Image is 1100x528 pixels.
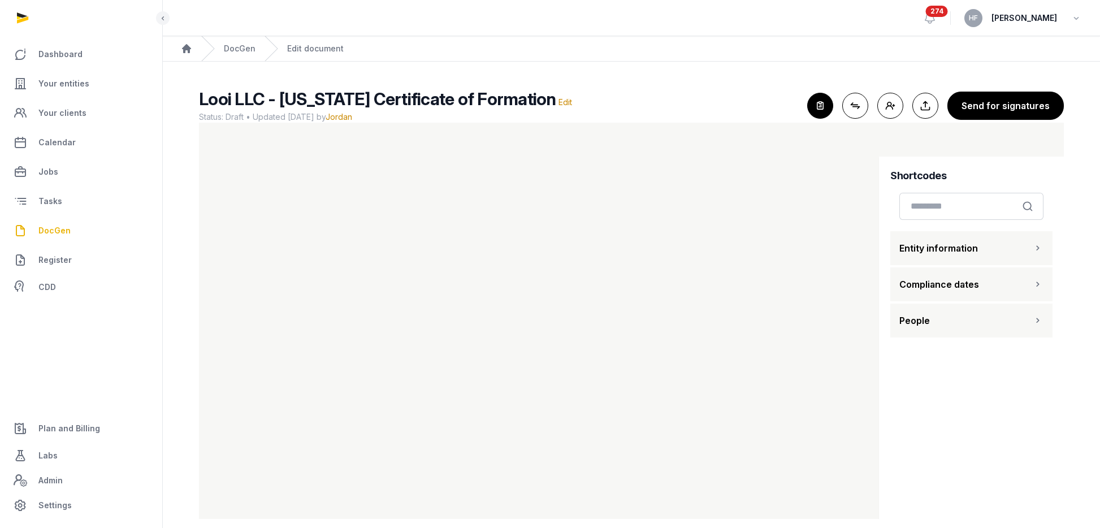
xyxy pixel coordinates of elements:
div: Edit document [287,43,344,54]
span: Your clients [38,106,86,120]
span: Admin [38,474,63,487]
a: Your clients [9,99,153,127]
span: 274 [926,6,948,17]
span: Labs [38,449,58,462]
span: Jordan [326,112,352,122]
a: CDD [9,276,153,298]
span: Calendar [38,136,76,149]
span: CDD [38,280,56,294]
span: Jobs [38,165,58,179]
a: Settings [9,492,153,519]
nav: Breadcrumb [163,36,1100,62]
span: DocGen [38,224,71,237]
button: Entity information [890,231,1053,265]
a: Jobs [9,158,153,185]
span: Your entities [38,77,89,90]
button: HF [964,9,982,27]
h4: Shortcodes [890,168,1053,184]
a: Labs [9,442,153,469]
span: Compliance dates [899,278,979,291]
span: Entity information [899,241,978,255]
a: DocGen [224,43,255,54]
span: Looi LLC - [US_STATE] Certificate of Formation [199,89,556,109]
span: HF [969,15,978,21]
span: Register [38,253,72,267]
a: Plan and Billing [9,415,153,442]
span: Edit [558,97,572,107]
a: Admin [9,469,153,492]
a: Dashboard [9,41,153,68]
span: [PERSON_NAME] [991,11,1057,25]
a: Register [9,246,153,274]
a: DocGen [9,217,153,244]
button: Send for signatures [947,92,1064,120]
span: Plan and Billing [38,422,100,435]
a: Tasks [9,188,153,215]
a: Calendar [9,129,153,156]
span: Tasks [38,194,62,208]
span: Dashboard [38,47,83,61]
a: Your entities [9,70,153,97]
button: Compliance dates [890,267,1053,301]
span: Status: Draft • Updated [DATE] by [199,111,798,123]
span: Settings [38,499,72,512]
span: People [899,314,930,327]
button: People [890,304,1053,337]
